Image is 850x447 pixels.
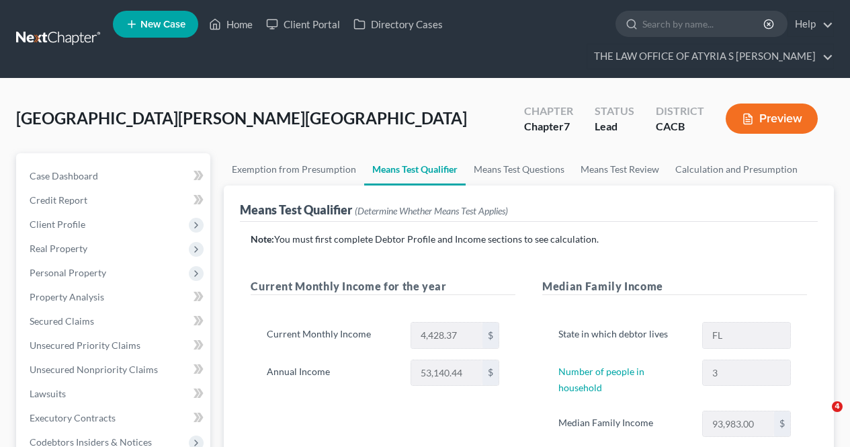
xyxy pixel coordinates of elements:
[656,104,704,119] div: District
[466,153,572,186] a: Means Test Questions
[572,153,667,186] a: Means Test Review
[703,411,774,437] input: 0.00
[30,170,98,181] span: Case Dashboard
[19,309,210,333] a: Secured Claims
[774,411,790,437] div: $
[595,119,634,134] div: Lead
[16,108,467,128] span: [GEOGRAPHIC_DATA][PERSON_NAME][GEOGRAPHIC_DATA]
[224,153,364,186] a: Exemption from Presumption
[30,412,116,423] span: Executory Contracts
[30,267,106,278] span: Personal Property
[482,323,499,348] div: $
[411,360,482,386] input: 0.00
[642,11,765,36] input: Search by name...
[259,12,347,36] a: Client Portal
[703,323,790,348] input: State
[552,322,695,349] label: State in which debtor lives
[30,388,66,399] span: Lawsuits
[30,339,140,351] span: Unsecured Priority Claims
[251,233,274,245] strong: Note:
[19,164,210,188] a: Case Dashboard
[30,243,87,254] span: Real Property
[30,364,158,375] span: Unsecured Nonpriority Claims
[364,153,466,186] a: Means Test Qualifier
[524,104,573,119] div: Chapter
[587,44,833,69] a: THE LAW OFFICE OF ATYRIA S [PERSON_NAME]
[667,153,806,186] a: Calculation and Presumption
[19,285,210,309] a: Property Analysis
[355,205,508,216] span: (Determine Whether Means Test Applies)
[30,218,85,230] span: Client Profile
[19,406,210,430] a: Executory Contracts
[19,358,210,382] a: Unsecured Nonpriority Claims
[30,315,94,327] span: Secured Claims
[726,104,818,134] button: Preview
[524,119,573,134] div: Chapter
[832,401,843,412] span: 4
[347,12,450,36] a: Directory Cases
[595,104,634,119] div: Status
[202,12,259,36] a: Home
[251,278,515,295] h5: Current Monthly Income for the year
[240,202,508,218] div: Means Test Qualifier
[411,323,482,348] input: 0.00
[558,366,644,393] a: Number of people in household
[703,360,790,386] input: --
[552,411,695,438] label: Median Family Income
[19,382,210,406] a: Lawsuits
[260,322,403,349] label: Current Monthly Income
[482,360,499,386] div: $
[140,19,185,30] span: New Case
[260,360,403,387] label: Annual Income
[251,233,807,246] p: You must first complete Debtor Profile and Income sections to see calculation.
[788,12,833,36] a: Help
[19,188,210,212] a: Credit Report
[564,120,570,132] span: 7
[542,278,807,295] h5: Median Family Income
[656,119,704,134] div: CACB
[804,401,837,434] iframe: Intercom live chat
[19,333,210,358] a: Unsecured Priority Claims
[30,194,87,206] span: Credit Report
[30,291,104,302] span: Property Analysis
